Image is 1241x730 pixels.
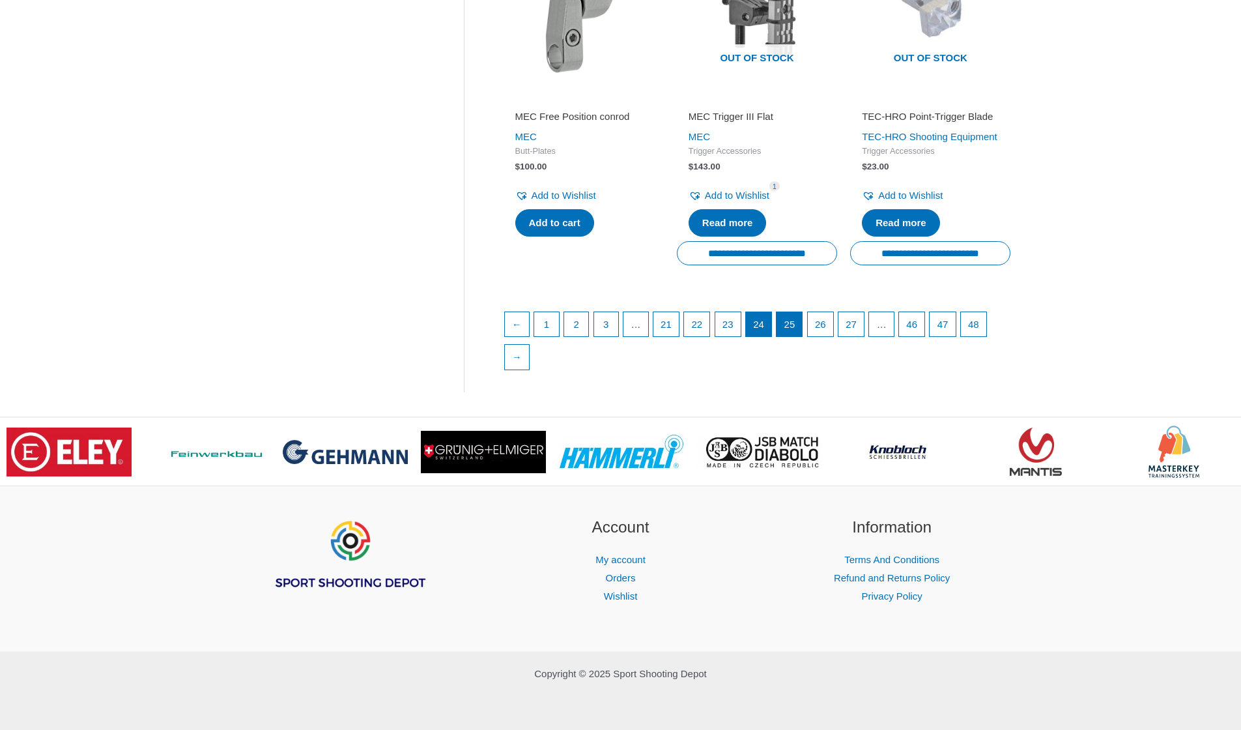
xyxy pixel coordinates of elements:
a: MEC [689,131,710,142]
span: Out of stock [860,44,1001,74]
a: Page 1 [534,312,559,337]
a: MEC Free Position conrod [515,110,652,128]
a: Page 21 [653,312,679,337]
span: … [623,312,648,337]
bdi: 100.00 [515,162,547,171]
a: ← [505,312,530,337]
bdi: 143.00 [689,162,720,171]
img: brand logo [7,428,132,476]
a: Page 27 [838,312,864,337]
span: Trigger Accessories [862,146,999,157]
a: Wishlist [604,591,638,602]
nav: Information [773,551,1012,606]
p: Copyright © 2025 Sport Shooting Depot [230,665,1012,683]
span: $ [862,162,867,171]
span: Page 24 [746,312,771,337]
a: My account [595,554,646,565]
a: Page 26 [808,312,833,337]
iframe: Customer reviews powered by Trustpilot [862,92,999,108]
iframe: Customer reviews powered by Trustpilot [689,92,825,108]
span: … [869,312,894,337]
span: $ [515,162,521,171]
aside: Footer Widget 3 [773,516,1012,605]
bdi: 23.00 [862,162,889,171]
span: Butt-Plates [515,146,652,157]
h2: TEC-HRO Point-Trigger Blade [862,110,999,123]
span: 1 [769,181,780,191]
a: Add to Wishlist [862,186,943,205]
a: MEC [515,131,537,142]
a: → [505,345,530,370]
aside: Footer Widget 2 [501,516,740,605]
span: Trigger Accessories [689,146,825,157]
a: Read more about “TEC-HRO Point-Trigger Blade” [862,209,940,237]
a: Page 2 [564,312,589,337]
a: TEC-HRO Point-Trigger Blade [862,110,999,128]
a: Page 22 [684,312,709,337]
span: Add to Wishlist [532,190,596,201]
a: Add to cart: “MEC Free Position conrod” [515,209,594,237]
a: Page 23 [715,312,741,337]
a: Add to Wishlist [515,186,596,205]
a: Page 48 [961,312,986,337]
a: Page 25 [777,312,802,337]
h2: Account [501,516,740,540]
span: $ [689,162,694,171]
nav: Product Pagination [504,312,1011,377]
a: Read more about “MEC Trigger III Flat” [689,209,767,237]
a: Page 46 [899,312,924,337]
h2: MEC Free Position conrod [515,110,652,123]
iframe: Customer reviews powered by Trustpilot [515,92,652,108]
h2: MEC Trigger III Flat [689,110,825,123]
nav: Account [501,551,740,606]
a: TEC-HRO Shooting Equipment [862,131,997,142]
a: Page 47 [930,312,955,337]
span: Add to Wishlist [705,190,769,201]
a: Terms And Conditions [844,554,939,565]
aside: Footer Widget 1 [230,516,469,621]
a: Orders [606,572,636,583]
a: Page 3 [594,312,619,337]
a: Refund and Returns Policy [834,572,950,583]
span: Out of stock [687,44,827,74]
a: MEC Trigger III Flat [689,110,825,128]
a: Privacy Policy [861,591,922,602]
h2: Information [773,516,1012,540]
span: Add to Wishlist [878,190,943,201]
a: Add to Wishlist [689,186,769,205]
